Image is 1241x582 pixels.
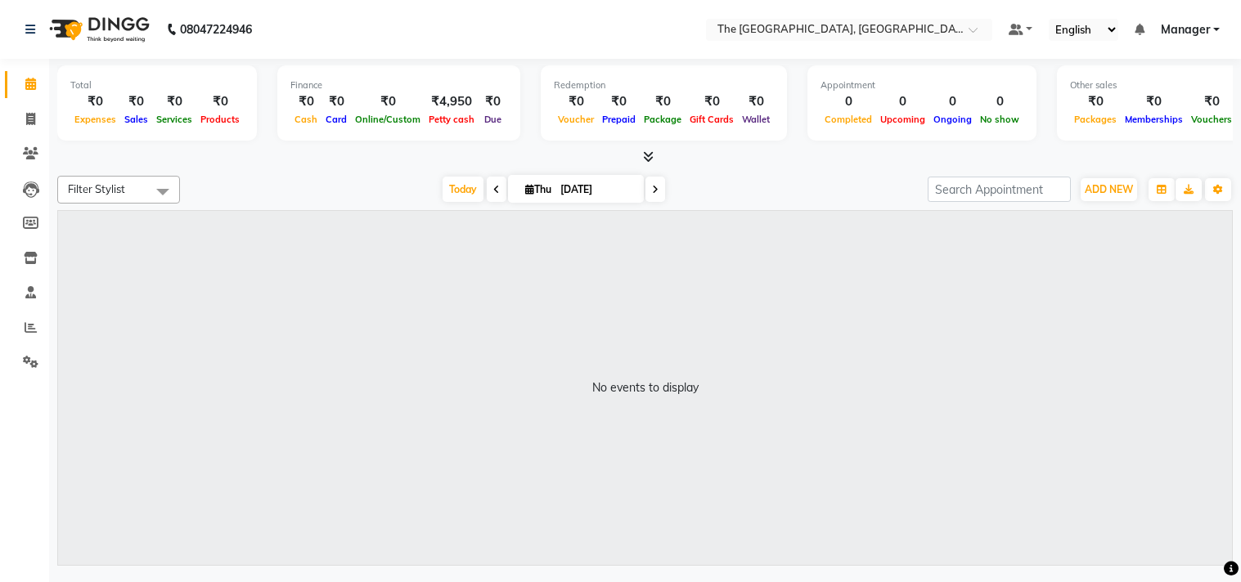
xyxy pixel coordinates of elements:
[1121,114,1187,125] span: Memberships
[1187,114,1236,125] span: Vouchers
[1121,92,1187,111] div: ₹0
[686,114,738,125] span: Gift Cards
[479,92,507,111] div: ₹0
[443,177,483,202] span: Today
[876,114,929,125] span: Upcoming
[1070,114,1121,125] span: Packages
[196,114,244,125] span: Products
[929,92,976,111] div: 0
[180,7,252,52] b: 08047224946
[1085,183,1133,195] span: ADD NEW
[351,114,425,125] span: Online/Custom
[592,379,699,396] div: No events to display
[425,114,479,125] span: Petty cash
[821,92,876,111] div: 0
[821,114,876,125] span: Completed
[976,92,1023,111] div: 0
[425,92,479,111] div: ₹4,950
[351,92,425,111] div: ₹0
[480,114,506,125] span: Due
[598,114,640,125] span: Prepaid
[555,177,637,202] input: 2025-09-04
[152,92,196,111] div: ₹0
[598,92,640,111] div: ₹0
[70,92,120,111] div: ₹0
[70,114,120,125] span: Expenses
[42,7,154,52] img: logo
[640,92,686,111] div: ₹0
[68,182,125,195] span: Filter Stylist
[686,92,738,111] div: ₹0
[1161,21,1210,38] span: Manager
[290,78,507,92] div: Finance
[738,92,774,111] div: ₹0
[876,92,929,111] div: 0
[290,92,321,111] div: ₹0
[521,183,555,195] span: Thu
[321,92,351,111] div: ₹0
[196,92,244,111] div: ₹0
[1081,178,1137,201] button: ADD NEW
[554,78,774,92] div: Redemption
[929,114,976,125] span: Ongoing
[976,114,1023,125] span: No show
[821,78,1023,92] div: Appointment
[554,92,598,111] div: ₹0
[928,177,1071,202] input: Search Appointment
[120,92,152,111] div: ₹0
[640,114,686,125] span: Package
[321,114,351,125] span: Card
[120,114,152,125] span: Sales
[554,114,598,125] span: Voucher
[1070,92,1121,111] div: ₹0
[290,114,321,125] span: Cash
[738,114,774,125] span: Wallet
[1187,92,1236,111] div: ₹0
[70,78,244,92] div: Total
[152,114,196,125] span: Services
